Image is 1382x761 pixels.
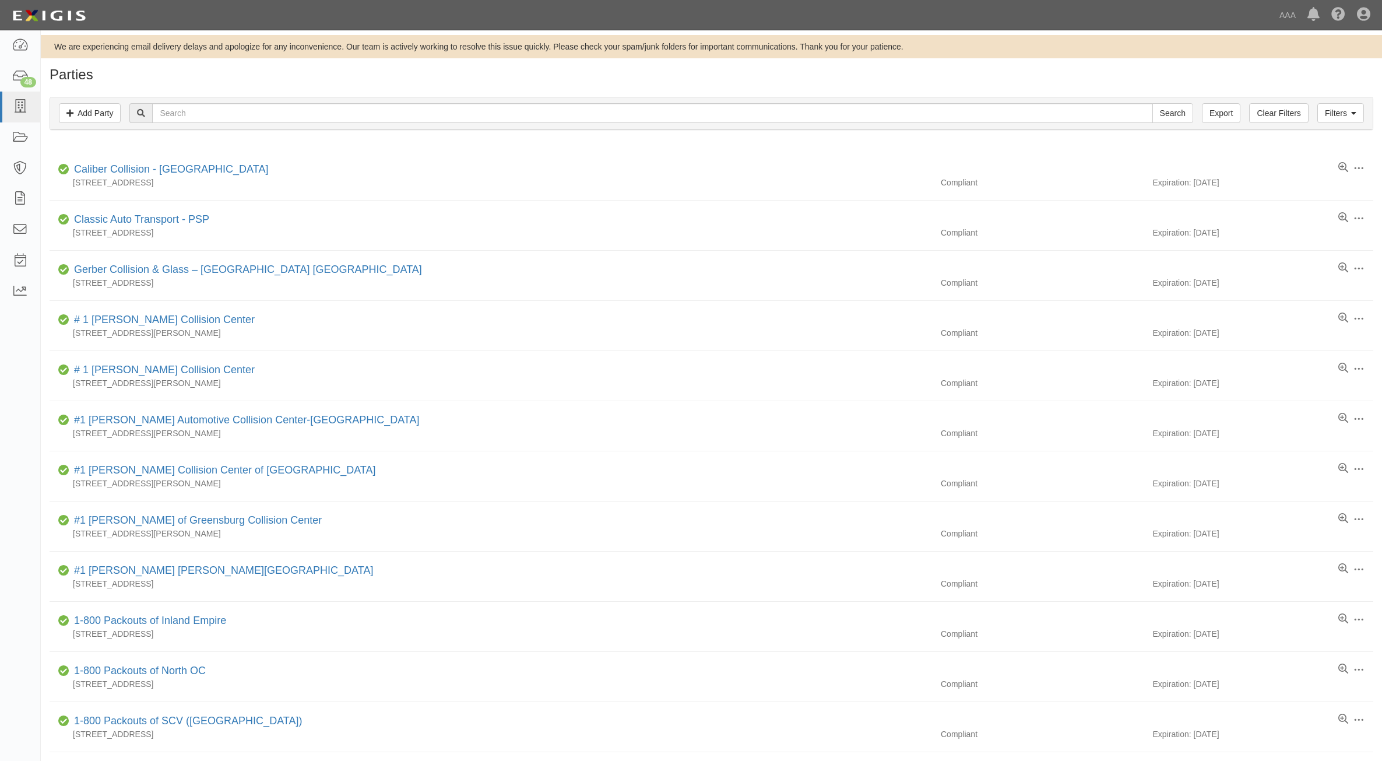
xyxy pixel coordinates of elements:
[1153,628,1374,640] div: Expiration: [DATE]
[1153,478,1374,489] div: Expiration: [DATE]
[1153,177,1374,188] div: Expiration: [DATE]
[1153,277,1374,289] div: Expiration: [DATE]
[1338,513,1348,525] a: View results summary
[74,414,420,426] a: #1 [PERSON_NAME] Automotive Collision Center-[GEOGRAPHIC_DATA]
[1338,463,1348,475] a: View results summary
[74,264,422,275] a: Gerber Collision & Glass – [GEOGRAPHIC_DATA] [GEOGRAPHIC_DATA]
[50,277,932,289] div: [STREET_ADDRESS]
[932,377,1153,389] div: Compliant
[50,327,932,339] div: [STREET_ADDRESS][PERSON_NAME]
[1153,728,1374,740] div: Expiration: [DATE]
[1153,578,1374,590] div: Expiration: [DATE]
[932,678,1153,690] div: Compliant
[50,177,932,188] div: [STREET_ADDRESS]
[932,327,1153,339] div: Compliant
[932,528,1153,539] div: Compliant
[1153,227,1374,239] div: Expiration: [DATE]
[932,427,1153,439] div: Compliant
[1338,714,1348,725] a: View results summary
[1274,3,1302,27] a: AAA
[1152,103,1193,123] input: Search
[74,213,209,225] a: Classic Auto Transport - PSP
[1153,528,1374,539] div: Expiration: [DATE]
[74,163,268,175] a: Caliber Collision - [GEOGRAPHIC_DATA]
[69,613,226,629] div: 1-800 Packouts of Inland Empire
[50,427,932,439] div: [STREET_ADDRESS][PERSON_NAME]
[41,41,1382,52] div: We are experiencing email delivery delays and apologize for any inconvenience. Our team is active...
[50,678,932,690] div: [STREET_ADDRESS]
[69,313,255,328] div: # 1 Cochran Collision Center
[58,717,69,725] i: Compliant
[69,513,322,528] div: #1 Cochran of Greensburg Collision Center
[59,103,121,123] a: Add Party
[50,227,932,239] div: [STREET_ADDRESS]
[1338,413,1348,425] a: View results summary
[152,103,1152,123] input: Search
[1338,613,1348,625] a: View results summary
[50,478,932,489] div: [STREET_ADDRESS][PERSON_NAME]
[50,728,932,740] div: [STREET_ADDRESS]
[932,578,1153,590] div: Compliant
[74,665,206,676] a: 1-800 Packouts of North OC
[20,77,36,87] div: 48
[58,416,69,425] i: Compliant
[58,216,69,224] i: Compliant
[932,478,1153,489] div: Compliant
[58,517,69,525] i: Compliant
[1338,162,1348,174] a: View results summary
[58,467,69,475] i: Compliant
[69,212,209,227] div: Classic Auto Transport - PSP
[69,262,422,278] div: Gerber Collision & Glass – Houston Brighton
[1338,363,1348,374] a: View results summary
[1338,664,1348,675] a: View results summary
[1153,678,1374,690] div: Expiration: [DATE]
[74,364,255,376] a: # 1 [PERSON_NAME] Collision Center
[69,363,255,378] div: # 1 Cochran Collision Center
[74,615,226,626] a: 1-800 Packouts of Inland Empire
[50,578,932,590] div: [STREET_ADDRESS]
[1331,8,1345,22] i: Help Center - Complianz
[74,514,322,526] a: #1 [PERSON_NAME] of Greensburg Collision Center
[58,617,69,625] i: Compliant
[1249,103,1308,123] a: Clear Filters
[1153,327,1374,339] div: Expiration: [DATE]
[69,463,376,478] div: #1 Cochran Collision Center of Greensburg
[1153,427,1374,439] div: Expiration: [DATE]
[1317,103,1364,123] a: Filters
[932,728,1153,740] div: Compliant
[74,464,376,476] a: #1 [PERSON_NAME] Collision Center of [GEOGRAPHIC_DATA]
[1153,377,1374,389] div: Expiration: [DATE]
[69,714,302,729] div: 1-800 Packouts of SCV (Santa Clarita Valley)
[69,162,268,177] div: Caliber Collision - Gainesville
[50,528,932,539] div: [STREET_ADDRESS][PERSON_NAME]
[932,177,1153,188] div: Compliant
[50,628,932,640] div: [STREET_ADDRESS]
[932,227,1153,239] div: Compliant
[69,664,206,679] div: 1-800 Packouts of North OC
[1202,103,1240,123] a: Export
[932,628,1153,640] div: Compliant
[74,314,255,325] a: # 1 [PERSON_NAME] Collision Center
[50,377,932,389] div: [STREET_ADDRESS][PERSON_NAME]
[58,667,69,675] i: Compliant
[58,567,69,575] i: Compliant
[1338,313,1348,324] a: View results summary
[1338,262,1348,274] a: View results summary
[932,277,1153,289] div: Compliant
[1338,212,1348,224] a: View results summary
[58,266,69,274] i: Compliant
[69,413,420,428] div: #1 Cochran Automotive Collision Center-Monroeville
[50,67,1373,82] h1: Parties
[74,715,302,727] a: 1-800 Packouts of SCV ([GEOGRAPHIC_DATA])
[58,316,69,324] i: Compliant
[74,564,373,576] a: #1 [PERSON_NAME] [PERSON_NAME][GEOGRAPHIC_DATA]
[58,166,69,174] i: Compliant
[58,366,69,374] i: Compliant
[1338,563,1348,575] a: View results summary
[9,5,89,26] img: logo-5460c22ac91f19d4615b14bd174203de0afe785f0fc80cf4dbbc73dc1793850b.png
[69,563,373,578] div: #1 Cochran Robinson Township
